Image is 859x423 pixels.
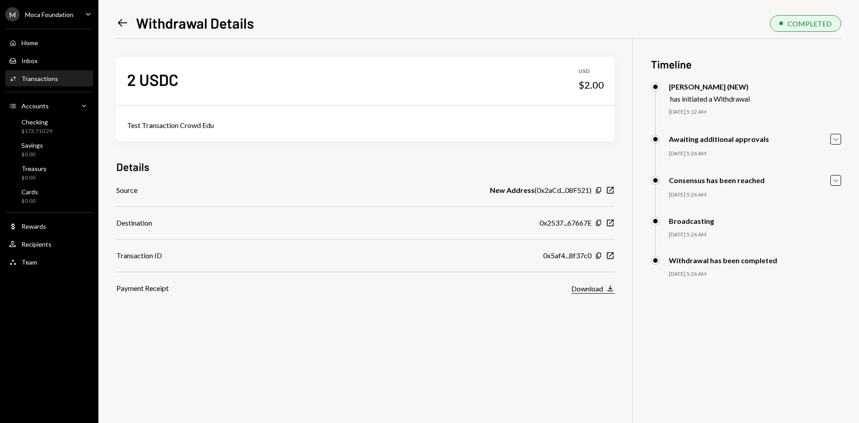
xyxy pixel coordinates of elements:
[540,218,591,228] div: 0x2537...67667E
[571,284,615,294] button: Download
[21,174,47,182] div: $0.00
[5,218,93,234] a: Rewards
[5,115,93,137] a: Checking$173,710.29
[116,218,152,228] div: Destination
[25,11,73,18] div: Moca Foundation
[21,258,37,266] div: Team
[21,128,52,135] div: $173,710.29
[21,197,38,205] div: $0.00
[5,70,93,86] a: Transactions
[5,98,93,114] a: Accounts
[21,165,47,172] div: Treasury
[116,250,162,261] div: Transaction ID
[5,139,93,160] a: Savings$0.00
[670,94,750,103] div: has initiated a Withdrawal
[651,57,841,72] h3: Timeline
[571,284,603,293] div: Download
[669,150,841,158] div: [DATE] 5:26 AM
[21,222,46,230] div: Rewards
[136,14,254,32] h1: Withdrawal Details
[21,151,43,158] div: $0.00
[490,185,591,196] div: ( 0x2aCd...08F521 )
[21,75,58,82] div: Transactions
[669,82,750,91] div: [PERSON_NAME] (NEW)
[5,185,93,207] a: Cards$0.00
[21,141,43,149] div: Savings
[669,217,714,225] div: Broadcasting
[21,118,52,126] div: Checking
[21,102,49,110] div: Accounts
[5,236,93,252] a: Recipients
[669,108,841,116] div: [DATE] 5:12 AM
[669,176,765,184] div: Consensus has been reached
[21,240,51,248] div: Recipients
[21,57,38,64] div: Inbox
[578,68,604,75] div: USD
[669,270,841,278] div: [DATE] 5:26 AM
[5,34,93,51] a: Home
[116,159,149,174] h3: Details
[490,185,535,196] b: New Address
[669,231,841,239] div: [DATE] 5:26 AM
[5,7,20,21] div: M
[116,283,169,294] div: Payment Receipt
[787,19,832,28] div: COMPLETED
[5,52,93,68] a: Inbox
[543,250,591,261] div: 0x5af4...8f37c0
[21,188,38,196] div: Cards
[578,79,604,91] div: $2.00
[669,135,769,143] div: Awaiting additional approvals
[669,191,841,199] div: [DATE] 5:26 AM
[127,69,179,90] div: 2 USDC
[5,254,93,270] a: Team
[116,185,137,196] div: Source
[127,120,604,131] div: Test Transaction Crowd Edu
[5,162,93,184] a: Treasury$0.00
[21,39,38,47] div: Home
[669,256,777,265] div: Withdrawal has been completed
